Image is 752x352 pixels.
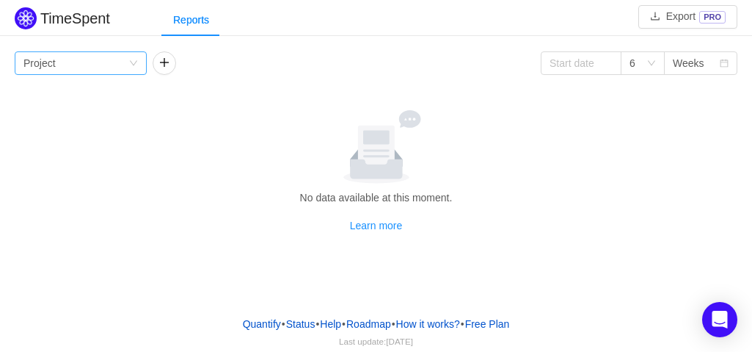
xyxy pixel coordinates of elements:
[702,302,737,337] div: Open Intercom Messenger
[129,59,138,69] i: icon: down
[15,7,37,29] img: Quantify logo
[461,318,464,330] span: •
[23,52,56,74] div: Project
[153,51,176,75] button: icon: plus
[315,318,319,330] span: •
[40,10,110,26] h2: TimeSpent
[319,313,342,335] a: Help
[720,59,729,69] i: icon: calendar
[285,313,316,335] a: Status
[629,52,635,74] div: 6
[339,337,413,346] span: Last update:
[541,51,621,75] input: Start date
[673,52,704,74] div: Weeks
[342,318,346,330] span: •
[161,4,221,37] div: Reports
[392,318,395,330] span: •
[647,59,656,69] i: icon: down
[242,313,282,335] a: Quantify
[395,313,461,335] button: How it works?
[346,313,392,335] a: Roadmap
[386,337,413,346] span: [DATE]
[350,220,403,231] a: Learn more
[638,5,737,29] button: icon: downloadExportPRO
[464,313,511,335] button: Free Plan
[300,192,453,204] span: No data available at this moment.
[282,318,285,330] span: •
